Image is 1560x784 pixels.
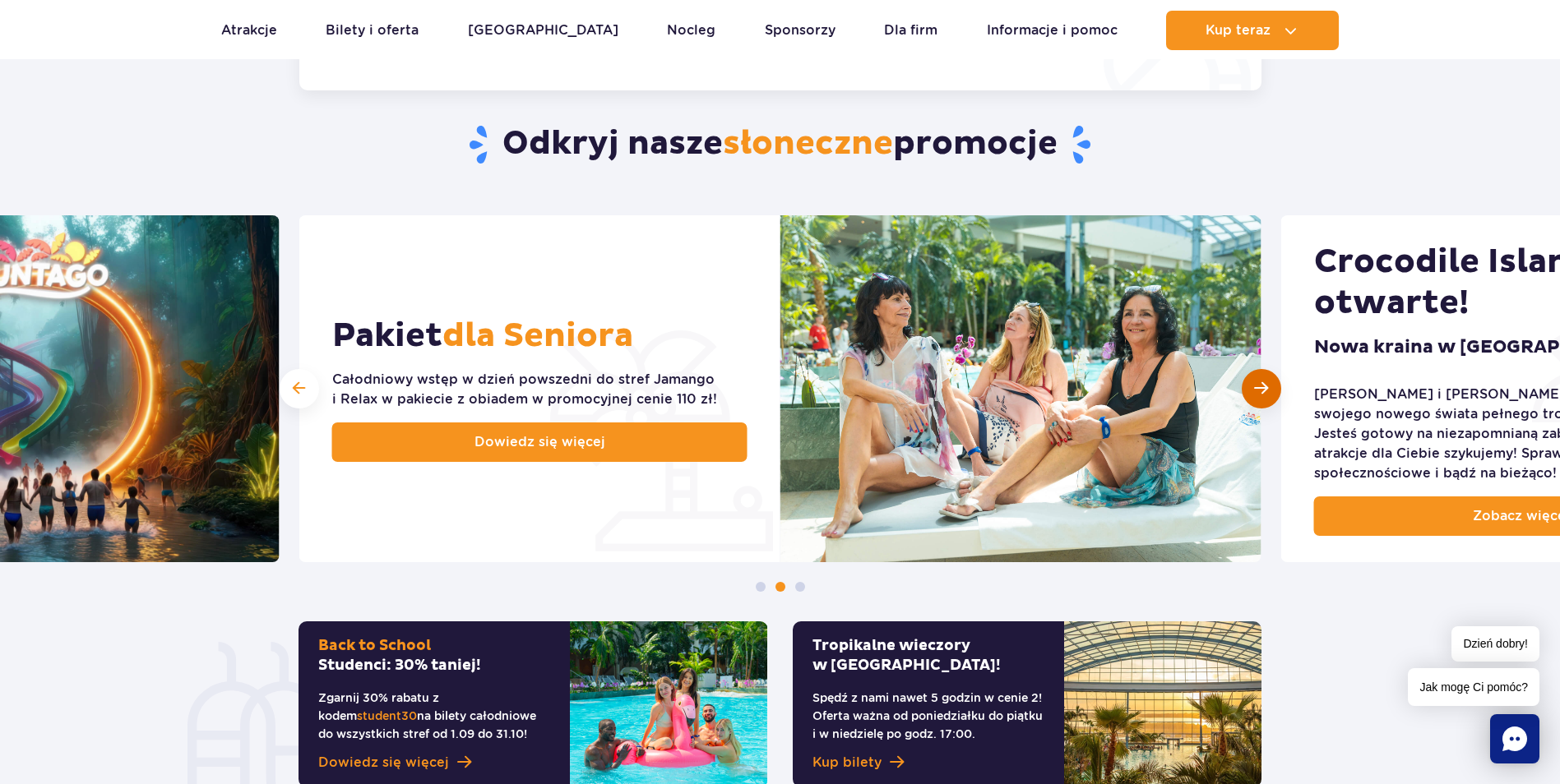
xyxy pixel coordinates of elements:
h2: Odkryj nasze promocje [299,123,1261,166]
span: Jak mogę Ci pomóc? [1408,668,1539,706]
h2: Pakiet [332,316,633,357]
p: Zgarnij 30% rabatu z kodem na bilety całodniowe do wszystkich stref od 1.09 do 31.10! [318,689,550,743]
p: Spędź z nami nawet 5 godzin w cenie 2! Oferta ważna od poniedziałku do piątku i w niedzielę po go... [812,689,1044,743]
a: Bilety i oferta [326,11,419,50]
a: Sponsorzy [765,11,836,50]
button: Kup teraz [1166,11,1339,50]
a: [GEOGRAPHIC_DATA] [468,11,618,50]
span: słoneczne [723,123,893,164]
div: Następny slajd [1242,369,1281,408]
span: Dowiedz się więcej [318,753,449,772]
a: Informacje i pomoc [987,11,1118,50]
a: Dowiedz się więcej [332,422,748,462]
img: Pakiet dla Seniora [780,215,1261,562]
a: Kup bilety [812,753,1044,772]
div: Chat [1490,714,1539,763]
span: student30 [357,709,417,722]
a: Dowiedz się więcej [318,753,550,772]
a: Nocleg [667,11,715,50]
div: Całodniowy wstęp w dzień powszedni do stref Jamango i Relax w pakiecie z obiadem w promocyjnej ce... [332,370,748,409]
a: Dla firm [884,11,937,50]
h2: Studenci: 30% taniej! [318,636,550,676]
h2: Tropikalne wieczory w [GEOGRAPHIC_DATA]! [812,636,1044,676]
span: dla Seniora [442,316,633,357]
span: Kup teraz [1206,23,1271,38]
span: Dowiedz się więcej [474,432,605,452]
span: Kup bilety [812,753,882,772]
span: Back to School [318,636,431,655]
a: Atrakcje [221,11,277,50]
span: Dzień dobry! [1451,626,1539,662]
